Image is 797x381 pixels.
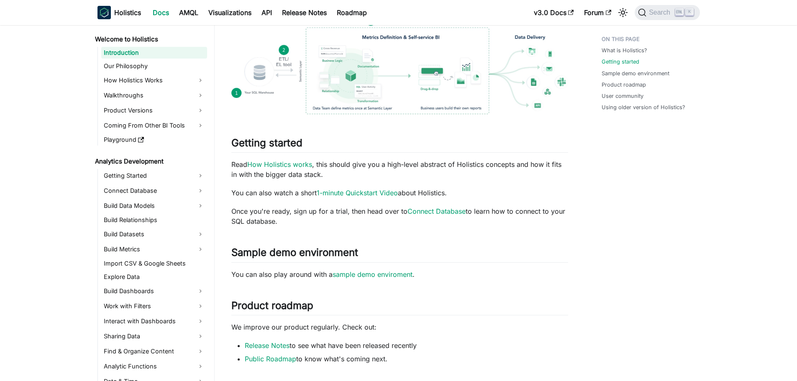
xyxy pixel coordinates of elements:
[97,6,141,19] a: HolisticsHolistics
[101,60,207,72] a: Our Philosophy
[101,214,207,226] a: Build Relationships
[101,134,207,146] a: Playground
[245,341,290,350] a: Release Notes
[101,228,207,241] a: Build Datasets
[277,6,332,19] a: Release Notes
[602,46,647,54] a: What is Holistics?
[203,6,256,19] a: Visualizations
[231,137,568,153] h2: Getting started
[101,345,207,358] a: Find & Organize Content
[245,340,568,350] li: to see what have been released recently
[114,8,141,18] b: Holistics
[101,330,207,343] a: Sharing Data
[101,315,207,328] a: Interact with Dashboards
[245,355,296,363] a: Public Roadmap
[602,58,639,66] a: Getting started
[231,159,568,179] p: Read , this should give you a high-level abstract of Holistics concepts and how it fits in with t...
[231,269,568,279] p: You can also play around with a .
[89,25,215,381] nav: Docs sidebar
[602,69,669,77] a: Sample demo environment
[148,6,174,19] a: Docs
[101,169,207,182] a: Getting Started
[101,258,207,269] a: Import CSV & Google Sheets
[92,156,207,167] a: Analytics Development
[101,74,207,87] a: How Holistics Works
[529,6,579,19] a: v3.0 Docs
[579,6,616,19] a: Forum
[92,33,207,45] a: Welcome to Holistics
[101,271,207,283] a: Explore Data
[101,104,207,117] a: Product Versions
[101,243,207,256] a: Build Metrics
[231,299,568,315] h2: Product roadmap
[101,299,207,313] a: Work with Filters
[101,47,207,59] a: Introduction
[101,89,207,102] a: Walkthroughs
[602,92,643,100] a: User community
[101,119,207,132] a: Coming From Other BI Tools
[333,270,413,279] a: sample demo enviroment
[231,322,568,332] p: We improve our product regularly. Check out:
[97,6,111,19] img: Holistics
[245,354,568,364] li: to know what's coming next.
[231,188,568,198] p: You can also watch a short about Holistics.
[174,6,203,19] a: AMQL
[101,184,207,197] a: Connect Database
[635,5,700,20] button: Search (Ctrl+K)
[407,207,466,215] a: Connect Database
[685,8,694,16] kbd: K
[231,15,568,114] img: How Holistics fits in your Data Stack
[317,189,398,197] a: 1-minute Quickstart Video
[101,199,207,212] a: Build Data Models
[231,246,568,262] h2: Sample demo environment
[646,9,675,16] span: Search
[602,81,646,89] a: Product roadmap
[616,6,630,19] button: Switch between dark and light mode (currently light mode)
[231,206,568,226] p: Once you're ready, sign up for a trial, then head over to to learn how to connect to your SQL dat...
[602,103,685,111] a: Using older version of Holistics?
[332,6,372,19] a: Roadmap
[256,6,277,19] a: API
[101,360,207,373] a: Analytic Functions
[247,160,312,169] a: How Holistics works
[101,284,207,298] a: Build Dashboards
